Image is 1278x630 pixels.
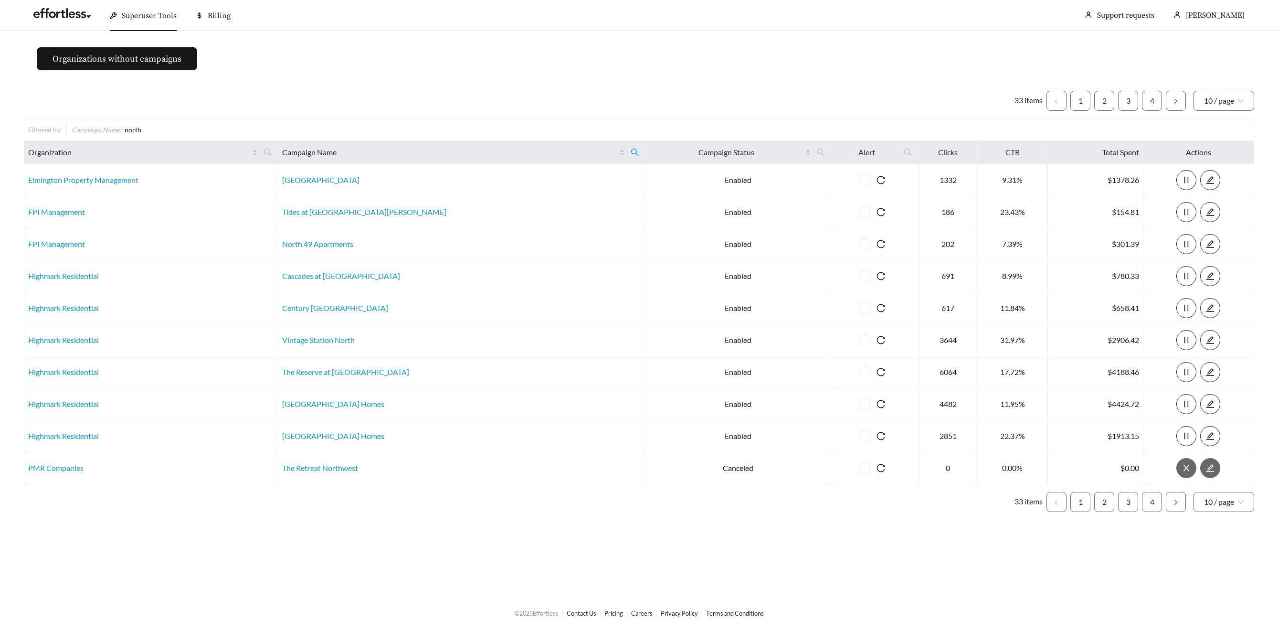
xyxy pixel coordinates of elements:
[871,176,891,184] span: reload
[871,304,891,312] span: reload
[1173,500,1179,505] span: right
[871,426,891,446] button: reload
[1048,196,1143,228] td: $154.81
[1176,170,1196,190] button: pause
[1118,492,1138,512] li: 3
[282,239,353,248] a: North 49 Apartments
[1095,492,1114,512] a: 2
[1054,98,1059,104] span: left
[1014,91,1043,111] li: 33 items
[1201,400,1220,408] span: edit
[1071,492,1090,512] a: 1
[1177,304,1196,312] span: pause
[1054,500,1059,505] span: left
[28,239,85,248] a: FPI Management
[1166,492,1186,512] li: Next Page
[1200,458,1220,478] button: edit
[1048,420,1143,452] td: $1913.15
[919,324,977,356] td: 3644
[28,463,84,472] a: PMR Companies
[1177,368,1196,376] span: pause
[871,234,891,254] button: reload
[28,271,99,280] a: Highmark Residential
[661,609,698,617] a: Privacy Policy
[28,399,99,408] a: Highmark Residential
[1048,260,1143,292] td: $780.33
[871,432,891,440] span: reload
[1200,207,1220,216] a: edit
[567,609,596,617] a: Contact Us
[1097,11,1154,20] a: Support requests
[645,260,832,292] td: Enabled
[1201,368,1220,376] span: edit
[282,399,384,408] a: [GEOGRAPHIC_DATA] Homes
[645,228,832,260] td: Enabled
[1201,432,1220,440] span: edit
[260,145,276,160] span: search
[871,170,891,190] button: reload
[978,141,1048,164] th: CTR
[1200,239,1220,248] a: edit
[978,452,1048,484] td: 0.00%
[1200,330,1220,350] button: edit
[871,240,891,248] span: reload
[919,141,977,164] th: Clicks
[1200,298,1220,318] button: edit
[631,148,639,157] span: search
[1176,426,1196,446] button: pause
[871,330,891,350] button: reload
[1201,304,1220,312] span: edit
[1200,394,1220,414] button: edit
[919,420,977,452] td: 2851
[1204,91,1244,110] span: 10 / page
[871,368,891,376] span: reload
[871,464,891,472] span: reload
[604,609,623,617] a: Pricing
[515,609,559,617] span: © 2025 Effortless
[282,175,359,184] a: [GEOGRAPHIC_DATA]
[645,196,832,228] td: Enabled
[1143,141,1254,164] th: Actions
[1014,492,1043,512] li: 33 items
[978,292,1048,324] td: 11.84%
[1142,91,1162,111] li: 4
[978,196,1048,228] td: 23.43%
[871,458,891,478] button: reload
[1119,492,1138,512] a: 3
[900,145,916,160] span: search
[871,272,891,280] span: reload
[1176,362,1196,382] button: pause
[871,298,891,318] button: reload
[706,609,764,617] a: Terms and Conditions
[871,202,891,222] button: reload
[1046,492,1067,512] li: Previous Page
[645,452,832,484] td: Canceled
[1048,356,1143,388] td: $4188.46
[1177,432,1196,440] span: pause
[28,335,99,344] a: Highmark Residential
[1176,330,1196,350] button: pause
[282,271,400,280] a: Cascades at [GEOGRAPHIC_DATA]
[1194,91,1254,111] div: Page Size
[919,228,977,260] td: 202
[919,388,977,420] td: 4482
[1200,335,1220,344] a: edit
[871,336,891,344] span: reload
[282,147,618,158] span: Campaign Name
[1176,394,1196,414] button: pause
[1048,452,1143,484] td: $0.00
[627,145,643,160] span: search
[1166,91,1186,111] li: Next Page
[919,356,977,388] td: 6064
[208,11,231,21] span: Billing
[1048,164,1143,196] td: $1378.26
[1176,298,1196,318] button: pause
[282,335,355,344] a: Vintage Station North
[978,324,1048,356] td: 31.97%
[1094,91,1114,111] li: 2
[919,292,977,324] td: 617
[645,292,832,324] td: Enabled
[978,260,1048,292] td: 8.99%
[645,164,832,196] td: Enabled
[645,420,832,452] td: Enabled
